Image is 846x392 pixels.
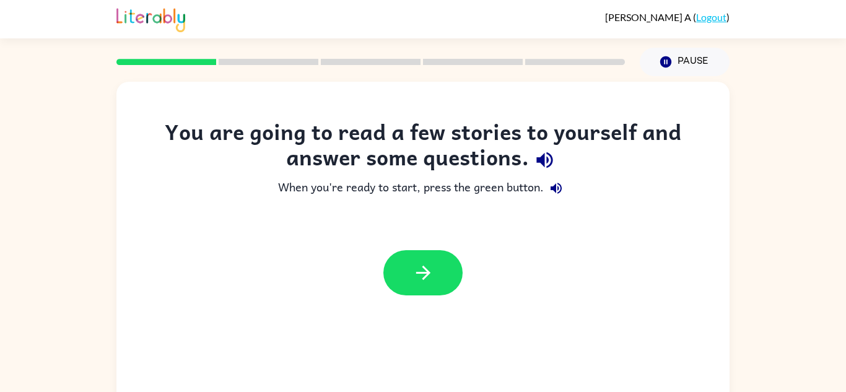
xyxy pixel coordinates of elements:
[605,11,693,23] span: [PERSON_NAME] A
[640,48,730,76] button: Pause
[116,5,185,32] img: Literably
[141,119,705,176] div: You are going to read a few stories to yourself and answer some questions.
[696,11,726,23] a: Logout
[605,11,730,23] div: ( )
[141,176,705,201] div: When you're ready to start, press the green button.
